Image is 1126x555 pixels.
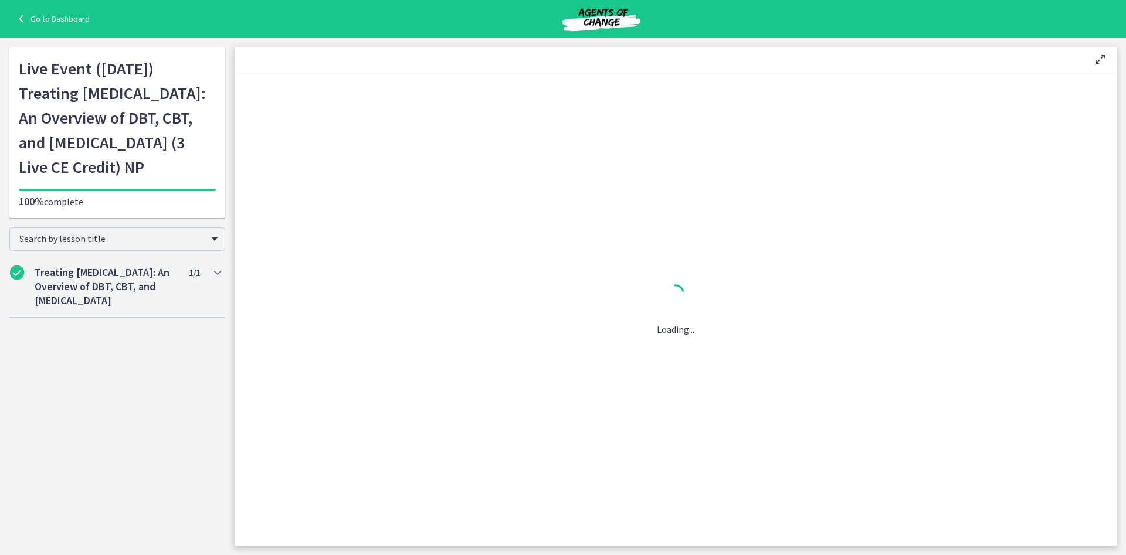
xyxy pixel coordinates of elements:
i: Completed [10,265,24,280]
span: 100% [19,195,44,208]
p: Loading... [657,322,694,336]
h2: Treating [MEDICAL_DATA]: An Overview of DBT, CBT, and [MEDICAL_DATA] [35,265,178,308]
p: complete [19,195,216,209]
span: Search by lesson title [19,233,206,244]
img: Agents of Change Social Work Test Prep [531,5,671,33]
span: 1 / 1 [189,265,200,280]
div: Search by lesson title [9,227,225,251]
a: Go to Dashboard [14,12,90,26]
div: 1 [657,281,694,308]
h1: Live Event ([DATE]) Treating [MEDICAL_DATA]: An Overview of DBT, CBT, and [MEDICAL_DATA] (3 Live ... [19,56,216,179]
